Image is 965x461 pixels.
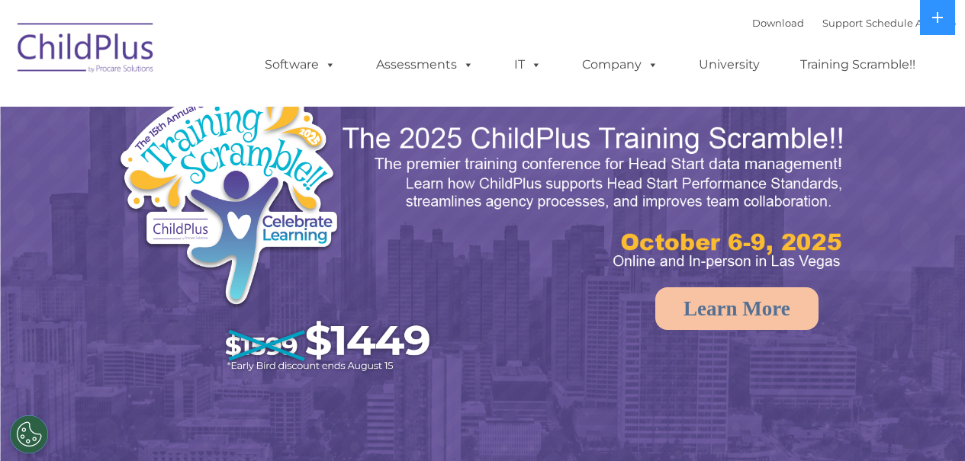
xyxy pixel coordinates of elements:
[866,17,956,29] a: Schedule A Demo
[785,50,931,80] a: Training Scramble!!
[684,50,775,80] a: University
[499,50,557,80] a: IT
[822,17,863,29] a: Support
[10,12,162,88] img: ChildPlus by Procare Solutions
[752,17,956,29] font: |
[655,287,819,330] a: Learn More
[10,415,48,453] button: Cookies Settings
[567,50,674,80] a: Company
[361,50,489,80] a: Assessments
[752,17,804,29] a: Download
[249,50,351,80] a: Software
